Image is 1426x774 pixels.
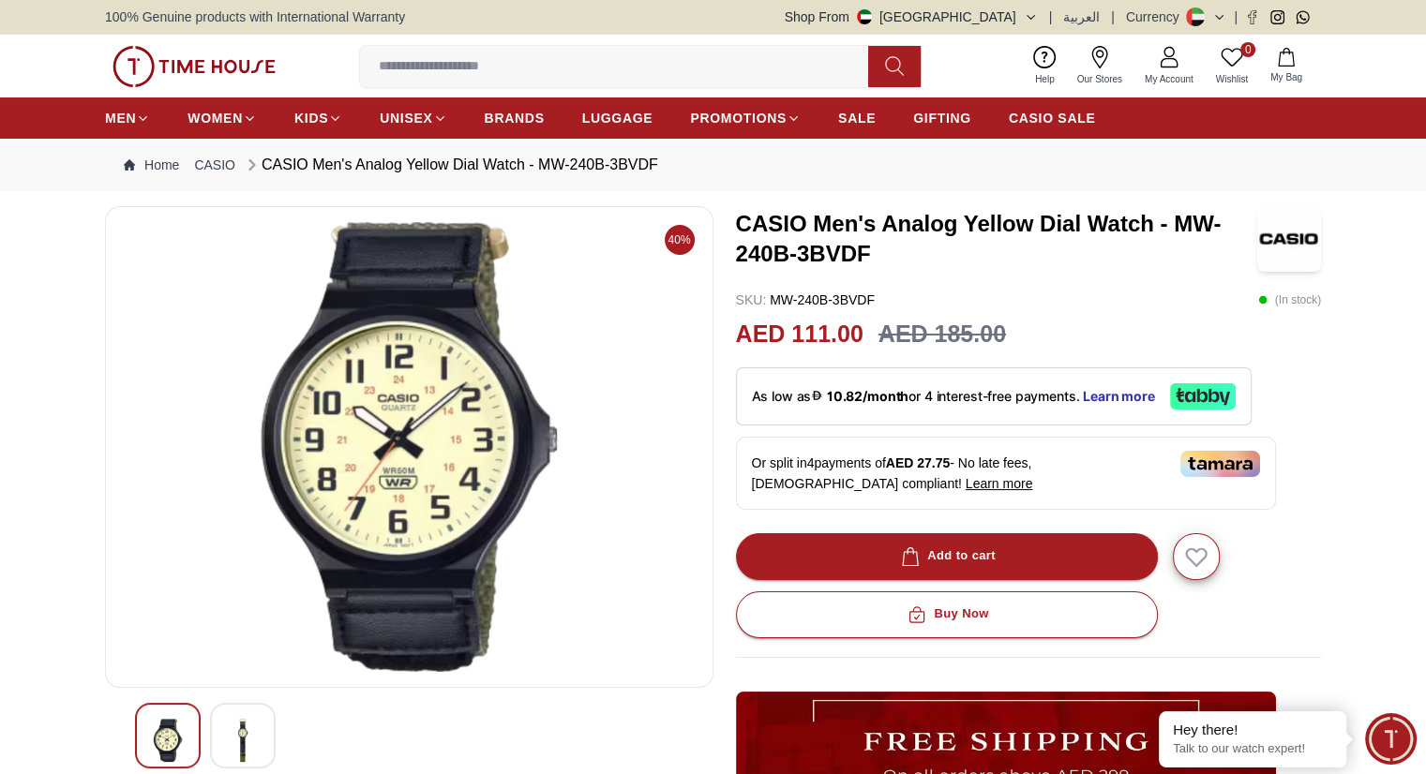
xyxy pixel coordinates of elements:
div: Chat Widget [1365,713,1417,765]
img: United Arab Emirates [857,9,872,24]
a: Our Stores [1066,42,1133,90]
span: 40% [665,225,695,255]
img: ... [113,46,276,87]
div: Buy Now [904,603,988,625]
a: GIFTING [913,101,971,135]
a: Facebook [1245,10,1259,24]
img: CASIO Men's Analog Yellow Dial Watch - MW-240B-3BVDF [1257,206,1321,272]
button: Add to cart [736,533,1158,580]
div: Hey there! [1173,721,1332,739]
div: Currency [1126,7,1187,26]
a: WOMEN [188,101,257,135]
p: MW-240B-3BVDF [736,290,875,309]
a: MEN [105,101,150,135]
img: CASIO Men's Analog Yellow Dial Watch - MW-240B-3BVDF [226,719,260,762]
img: CASIO Men's Analog Yellow Dial Watch - MW-240B-3BVDF [151,719,185,762]
a: CASIO SALE [1009,101,1096,135]
div: CASIO Men's Analog Yellow Dial Watch - MW-240B-3BVDF [243,154,658,176]
a: Home [124,156,179,174]
div: Or split in 4 payments of - No late fees, [DEMOGRAPHIC_DATA] compliant! [736,437,1276,510]
button: Shop From[GEOGRAPHIC_DATA] [785,7,1038,26]
span: | [1234,7,1238,26]
a: Whatsapp [1296,10,1310,24]
span: WOMEN [188,109,243,127]
span: My Account [1137,72,1201,86]
a: Instagram [1270,10,1284,24]
button: My Bag [1259,44,1313,88]
h3: AED 185.00 [878,317,1006,352]
p: ( In stock ) [1258,290,1321,309]
span: GIFTING [913,109,971,127]
div: Add to cart [897,545,996,567]
span: PROMOTIONS [690,109,787,127]
span: Our Stores [1070,72,1130,86]
button: العربية [1063,7,1100,26]
span: UNISEX [380,109,432,127]
a: KIDS [294,101,342,135]
img: CASIO Men's Analog Yellow Dial Watch - MW-240B-3BVDF [121,222,698,672]
span: Wishlist [1208,72,1255,86]
span: SKU : [736,292,767,307]
h2: AED 111.00 [736,317,863,352]
img: Tamara [1180,451,1260,477]
span: 100% Genuine products with International Warranty [105,7,405,26]
span: Learn more [966,476,1033,491]
a: LUGGAGE [582,101,653,135]
p: Talk to our watch expert! [1173,741,1332,757]
span: 0 [1240,42,1255,57]
a: CASIO [194,156,235,174]
a: PROMOTIONS [690,101,801,135]
span: BRANDS [485,109,545,127]
span: AED 27.75 [886,455,950,470]
a: BRANDS [485,101,545,135]
h3: CASIO Men's Analog Yellow Dial Watch - MW-240B-3BVDF [736,209,1257,269]
a: 0Wishlist [1205,42,1259,90]
span: LUGGAGE [582,109,653,127]
a: SALE [838,101,876,135]
span: Help [1028,72,1062,86]
span: My Bag [1263,70,1310,84]
span: CASIO SALE [1009,109,1096,127]
span: MEN [105,109,136,127]
nav: Breadcrumb [105,139,1321,191]
span: KIDS [294,109,328,127]
span: SALE [838,109,876,127]
a: UNISEX [380,101,446,135]
span: | [1111,7,1115,26]
span: | [1049,7,1053,26]
a: Help [1024,42,1066,90]
button: Buy Now [736,591,1158,638]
